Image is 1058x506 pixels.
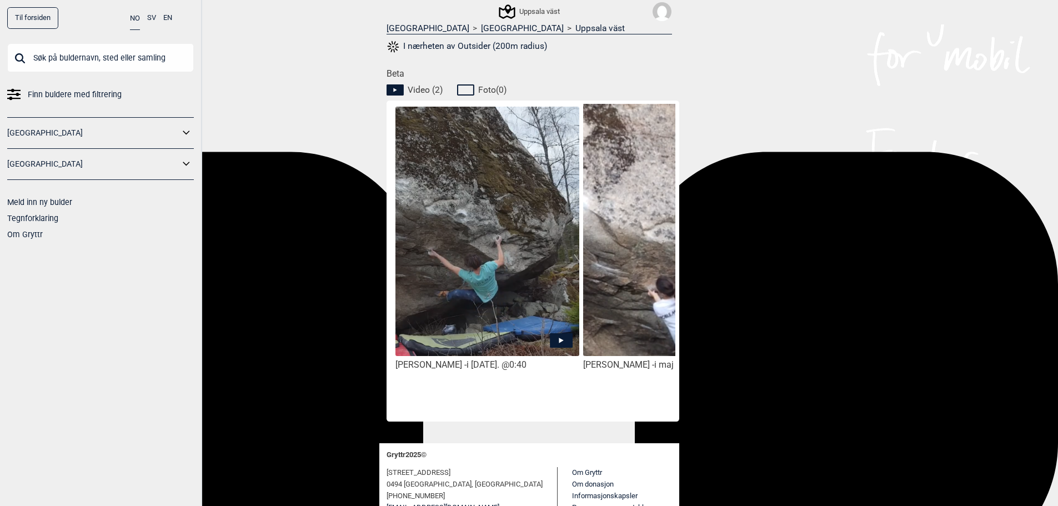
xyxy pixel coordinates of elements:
a: Informasjonskapsler [572,492,638,500]
span: [STREET_ADDRESS] [387,467,450,479]
img: Emil pa Outsider [395,107,579,357]
nav: > > [387,23,672,34]
a: [GEOGRAPHIC_DATA] [7,156,179,172]
span: [PHONE_NUMBER] [387,490,445,502]
a: [GEOGRAPHIC_DATA] [481,23,564,34]
a: Om Gryttr [572,468,602,477]
div: [PERSON_NAME] - [395,359,579,371]
a: Tegnforklaring [7,214,58,223]
a: [GEOGRAPHIC_DATA] [387,23,469,34]
div: Gryttr 2025 © [387,443,672,467]
span: Video ( 2 ) [408,84,443,96]
button: SV [147,7,156,29]
a: Til forsiden [7,7,58,29]
span: Finn buldere med filtrering [28,87,122,103]
div: [PERSON_NAME] - [583,359,766,371]
div: Beta [387,68,679,422]
a: Finn buldere med filtrering [7,87,194,103]
a: Om donasjon [572,480,614,488]
button: EN [163,7,172,29]
img: Anja pa Outsider [583,103,766,370]
span: i maj 2016. [654,359,698,370]
a: Om Gryttr [7,230,43,239]
img: User fallback1 [653,2,671,21]
a: Meld inn ny bulder [7,198,72,207]
input: Søk på buldernavn, sted eller samling [7,43,194,72]
span: 0494 [GEOGRAPHIC_DATA], [GEOGRAPHIC_DATA] [387,479,543,490]
a: Uppsala väst [575,23,625,34]
button: I nærheten av Outsider (200m radius) [387,39,548,54]
div: Uppsala väst [500,5,560,18]
button: NO [130,7,140,30]
a: [GEOGRAPHIC_DATA] [7,125,179,141]
span: i [DATE]. @0:40 [467,359,527,370]
span: Foto ( 0 ) [478,84,507,96]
